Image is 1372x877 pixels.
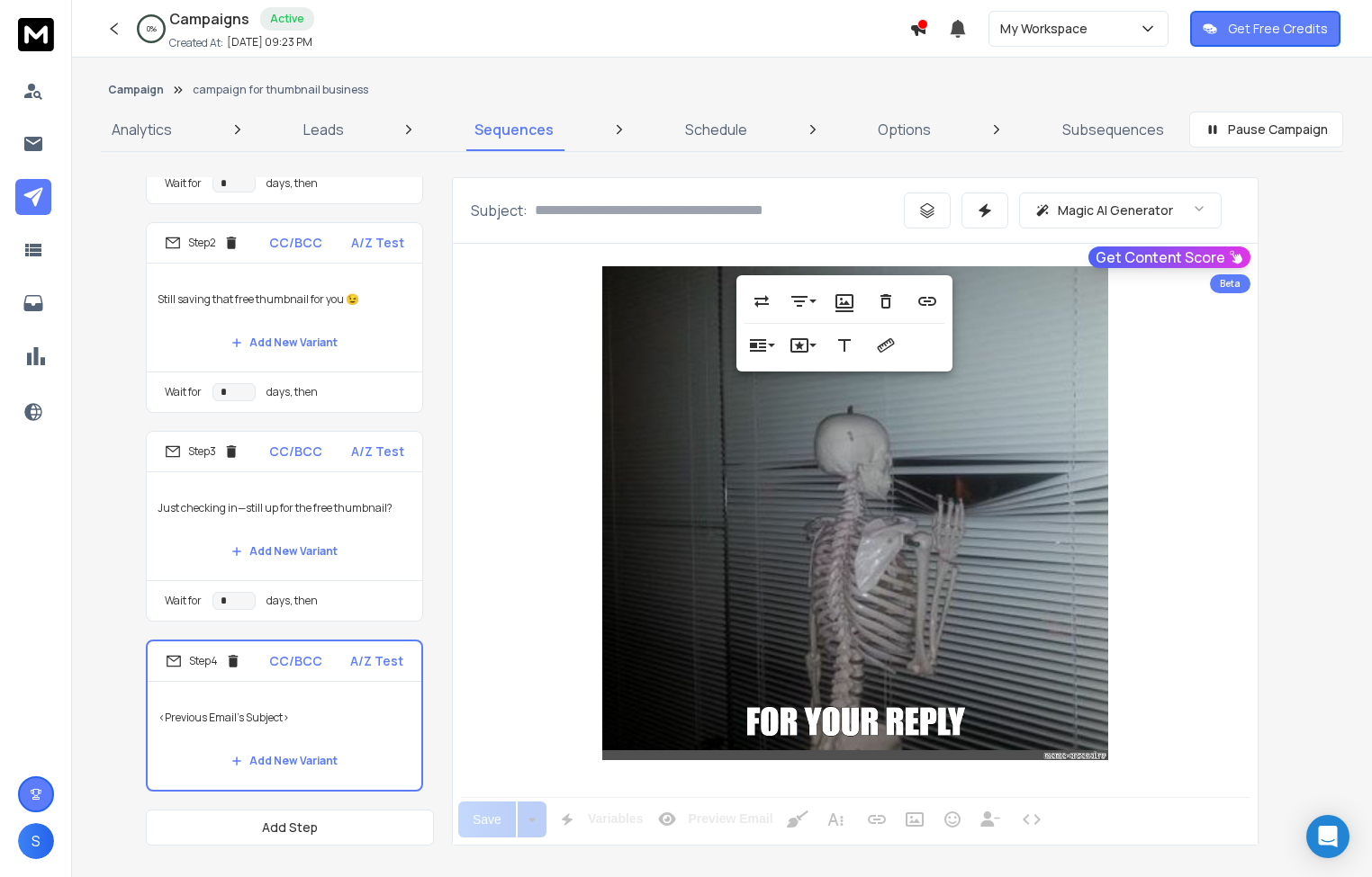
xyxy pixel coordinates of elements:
[1058,201,1173,219] p: Magic AI Generator
[1000,20,1095,38] p: My Workspace
[910,283,944,319] button: Insert Link
[158,693,411,743] p: <Previous Email's Subject>
[1189,112,1343,148] button: Pause Campaign
[1210,274,1250,293] div: Beta
[269,234,322,252] p: CC/BCC
[827,283,862,319] button: Image Caption
[146,431,423,622] li: Step3CC/BCCA/Z TestJust checking in—still up for the free thumbnail?Add New VariantWait fordays, ...
[165,385,202,399] p: Wait for
[217,743,352,779] button: Add New Variant
[166,653,241,669] div: Step 4
[269,443,322,461] p: CC/BCC
[973,801,1007,837] button: Insert Unsubscribe Link
[464,108,564,151] a: Sequences
[260,7,314,31] div: Active
[650,801,776,837] button: Preview Email
[1088,246,1250,268] button: Get Content Score
[674,108,758,151] a: Schedule
[1015,801,1049,837] button: Code View
[146,810,434,846] button: Add Step
[1062,119,1164,140] p: Subsequences
[869,327,903,363] button: Change Size
[351,234,404,252] p: A/Z Test
[169,8,249,30] h1: Campaigns
[101,108,183,151] a: Analytics
[217,533,352,569] button: Add New Variant
[684,811,776,827] span: Preview Email
[165,443,239,460] div: Step 3
[158,483,411,533] p: Just checking in—still up for the free thumbnail?
[18,823,54,859] button: S
[1228,20,1328,38] p: Get Free Credits
[169,36,223,50] p: Created At:
[227,35,312,49] p: [DATE] 09:23 PM
[818,801,853,837] button: More Text
[471,200,528,221] p: Subject:
[158,274,411,325] p: Still saving that free thumbnail for you 😉
[745,283,779,319] button: Replace
[1052,108,1175,151] a: Subsequences
[458,801,516,837] div: Save
[869,283,903,319] button: Remove
[1019,192,1222,228] button: Magic AI Generator
[786,327,820,363] button: Style
[827,327,862,363] button: Alternative Text
[1306,815,1349,858] div: Open Intercom Messenger
[935,801,970,837] button: Emoticons
[867,108,942,151] a: Options
[146,222,423,413] li: Step2CC/BCCA/Z TestStill saving that free thumbnail for you 😉Add New VariantWait fordays, then
[293,108,355,151] a: Leads
[474,119,554,140] p: Sequences
[550,801,647,837] button: Variables
[269,652,322,670] p: CC/BCC
[685,119,747,140] p: Schedule
[878,119,931,140] p: Options
[165,176,202,191] p: Wait for
[165,594,202,608] p: Wait for
[303,119,344,140] p: Leads
[165,235,239,251] div: Step 2
[786,283,820,319] button: Align
[266,176,318,191] p: days, then
[1190,11,1340,47] button: Get Free Credits
[266,385,318,399] p: days, then
[146,640,423,792] li: Step4CC/BCCA/Z Test<Previous Email's Subject>Add New Variant
[108,83,164,97] button: Campaign
[112,119,172,140] p: Analytics
[860,801,894,837] button: Insert Link (Ctrl+K)
[217,325,352,361] button: Add New Variant
[147,23,157,34] p: 0 %
[745,327,779,363] button: Display
[266,594,318,608] p: days, then
[584,811,647,827] span: Variables
[781,801,815,837] button: Clean HTML
[193,83,368,97] p: campaign for thumbnail business
[350,652,403,670] p: A/Z Test
[351,443,404,461] p: A/Z Test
